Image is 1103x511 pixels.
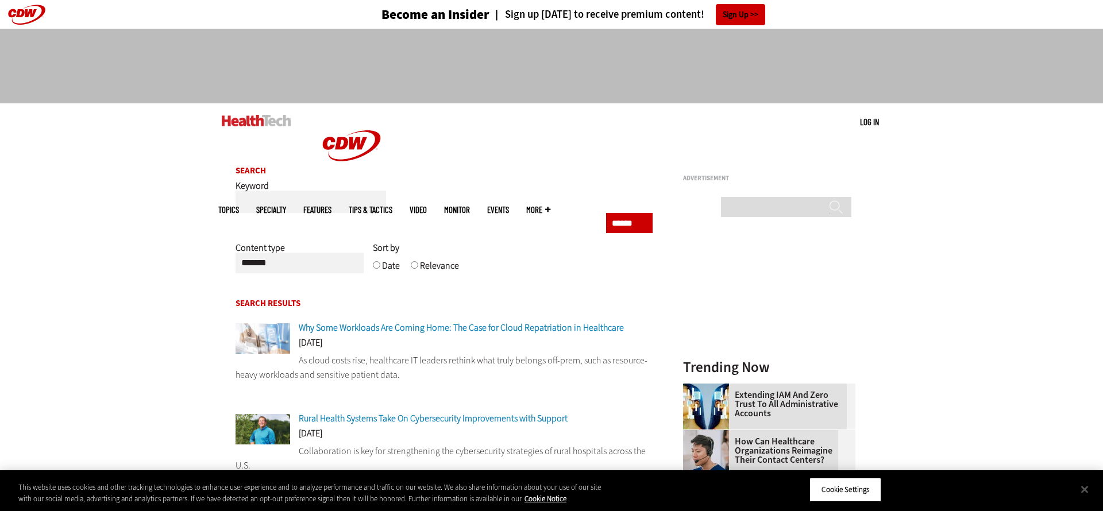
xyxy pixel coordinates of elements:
button: Close [1072,477,1097,502]
span: More [526,206,550,214]
button: Cookie Settings [809,478,881,502]
a: Log in [860,117,879,127]
a: Rural Health Systems Take On Cybersecurity Improvements with Support [299,412,568,424]
a: abstract image of woman with pixelated face [683,384,735,393]
div: [DATE] [236,429,653,444]
p: Collaboration is key for strengthening the cybersecurity strategies of rural hospitals across the... [236,444,653,473]
span: Sort by [373,242,399,254]
a: Events [487,206,509,214]
a: MonITor [444,206,470,214]
a: Sign up [DATE] to receive premium content! [489,9,704,20]
a: Extending IAM and Zero Trust to All Administrative Accounts [683,390,849,418]
img: Electronic health records [236,323,290,354]
h2: Search Results [236,299,653,308]
img: abstract image of woman with pixelated face [683,384,729,429]
div: [DATE] [236,338,653,353]
div: User menu [860,116,879,128]
a: Video [410,206,427,214]
a: Become an Insider [338,8,489,21]
a: Why Some Workloads Are Coming Home: The Case for Cloud Repatriation in Healthcare [299,322,624,334]
img: Healthcare contact center [683,430,729,476]
iframe: advertisement [683,186,855,330]
a: How Can Healthcare Organizations Reimagine Their Contact Centers? [683,437,849,464]
img: Jim Roeder [236,414,290,444]
label: Content type [236,242,285,262]
p: As cloud costs rise, healthcare IT leaders rethink what truly belongs off-prem, such as resource-... [236,353,653,382]
a: Features [303,206,331,214]
a: Tips & Tactics [349,206,392,214]
label: Relevance [420,260,459,280]
iframe: advertisement [342,40,761,92]
a: Sign Up [716,4,765,25]
label: Date [382,260,400,280]
h3: Trending Now [683,360,855,374]
span: Topics [218,206,239,214]
a: Healthcare contact center [683,430,735,439]
img: Home [222,115,291,126]
div: This website uses cookies and other tracking technologies to enhance user experience and to analy... [18,482,607,504]
h3: Become an Insider [381,8,489,21]
img: Home [308,103,395,188]
span: Specialty [256,206,286,214]
a: CDW [308,179,395,191]
a: More information about your privacy [524,494,566,504]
